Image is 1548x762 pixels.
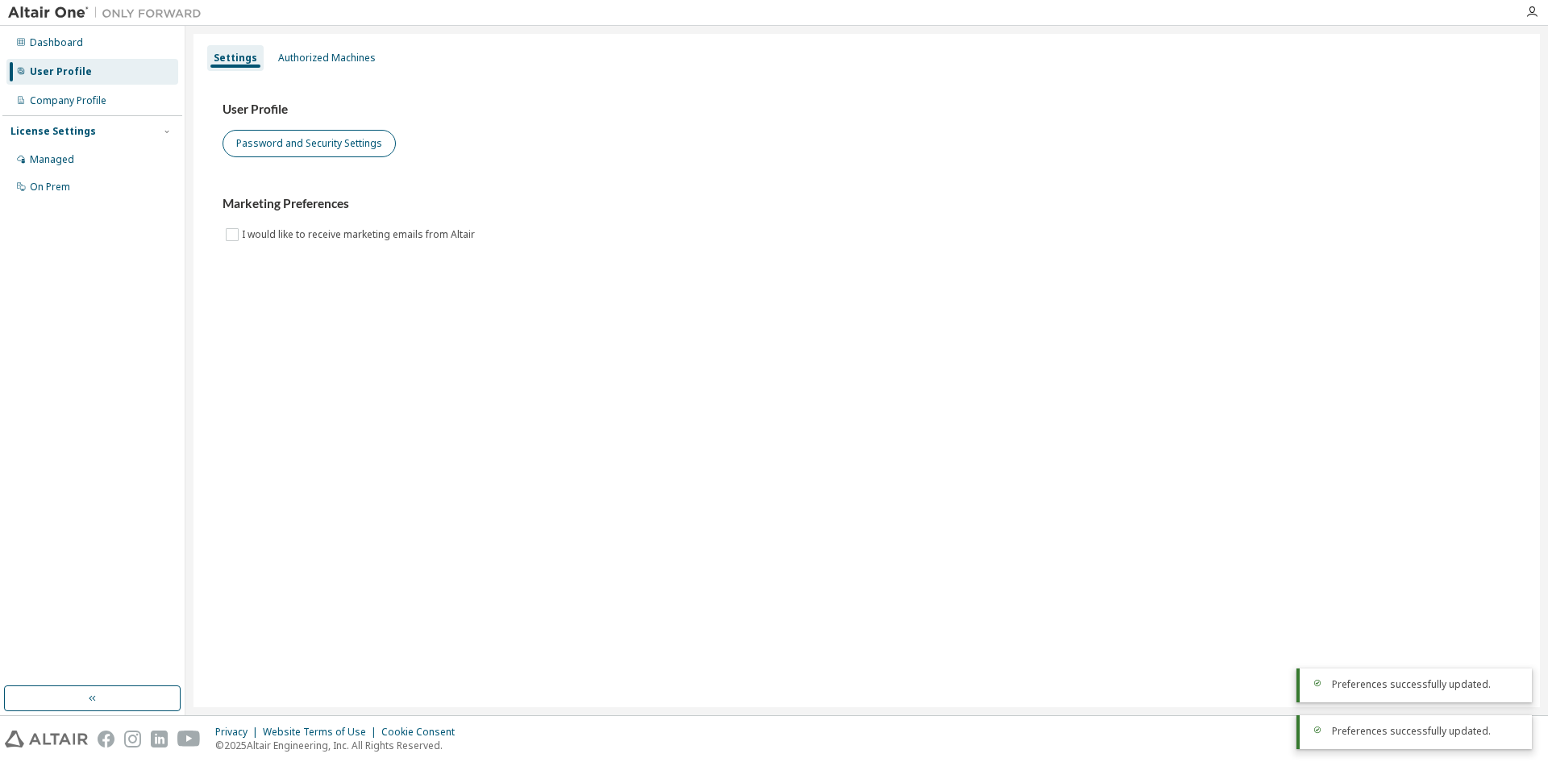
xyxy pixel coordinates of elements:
div: Preferences successfully updated. [1332,678,1519,691]
img: youtube.svg [177,731,201,747]
img: altair_logo.svg [5,731,88,747]
div: License Settings [10,125,96,138]
img: linkedin.svg [151,731,168,747]
div: Dashboard [30,36,83,49]
h3: Marketing Preferences [223,196,1511,212]
div: Authorized Machines [278,52,376,65]
div: Managed [30,153,74,166]
div: Preferences successfully updated. [1332,725,1519,738]
div: User Profile [30,65,92,78]
button: Password and Security Settings [223,130,396,157]
div: Settings [214,52,257,65]
div: Privacy [215,726,263,739]
div: On Prem [30,181,70,194]
div: Cookie Consent [381,726,464,739]
img: facebook.svg [98,731,114,747]
div: Company Profile [30,94,106,107]
div: Website Terms of Use [263,726,381,739]
label: I would like to receive marketing emails from Altair [242,225,478,244]
img: instagram.svg [124,731,141,747]
p: © 2025 Altair Engineering, Inc. All Rights Reserved. [215,739,464,752]
img: Altair One [8,5,210,21]
h3: User Profile [223,102,1511,118]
